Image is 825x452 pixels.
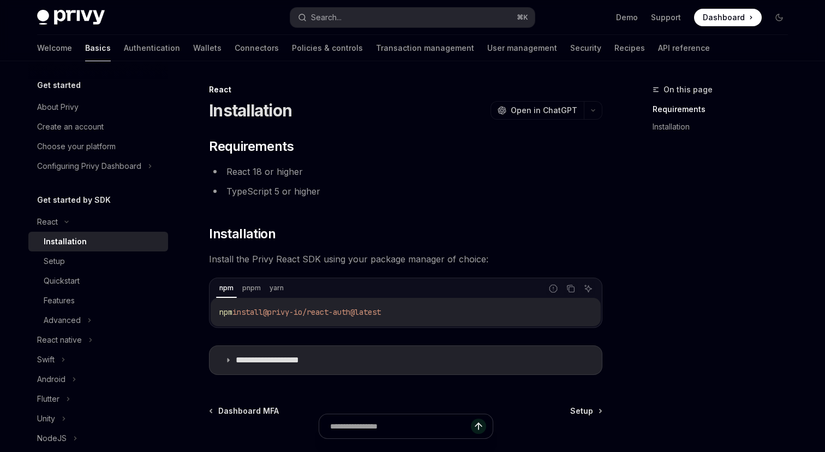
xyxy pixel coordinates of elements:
[376,35,474,61] a: Transaction management
[193,35,222,61] a: Wallets
[694,9,762,26] a: Dashboard
[37,333,82,347] div: React native
[37,160,141,173] div: Configuring Privy Dashboard
[517,13,528,22] span: ⌘ K
[570,35,601,61] a: Security
[37,193,111,207] h5: Get started by SDK
[28,291,168,310] a: Features
[44,314,81,327] div: Advanced
[209,225,276,243] span: Installation
[614,35,645,61] a: Recipes
[511,105,577,116] span: Open in ChatGPT
[564,281,578,296] button: Copy the contents from the code block
[218,406,279,416] span: Dashboard MFA
[209,184,602,199] li: TypeScript 5 or higher
[703,12,745,23] span: Dashboard
[37,35,72,61] a: Welcome
[266,281,287,295] div: yarn
[491,101,584,120] button: Open in ChatGPT
[471,419,486,434] button: Send message
[653,101,797,118] a: Requirements
[85,35,111,61] a: Basics
[290,8,535,27] button: Search...⌘K
[581,281,595,296] button: Ask AI
[44,294,75,307] div: Features
[292,35,363,61] a: Policies & controls
[232,307,263,317] span: install
[37,373,65,386] div: Android
[219,307,232,317] span: npm
[37,392,59,406] div: Flutter
[37,140,116,153] div: Choose your platform
[658,35,710,61] a: API reference
[651,12,681,23] a: Support
[37,101,79,114] div: About Privy
[235,35,279,61] a: Connectors
[570,406,593,416] span: Setup
[37,120,104,133] div: Create an account
[209,101,292,120] h1: Installation
[209,164,602,179] li: React 18 or higher
[28,117,168,137] a: Create an account
[210,406,279,416] a: Dashboard MFA
[487,35,557,61] a: User management
[653,118,797,136] a: Installation
[44,235,87,248] div: Installation
[209,138,294,155] span: Requirements
[239,281,264,295] div: pnpm
[28,251,168,271] a: Setup
[37,412,55,425] div: Unity
[28,232,168,251] a: Installation
[28,137,168,156] a: Choose your platform
[663,83,713,96] span: On this page
[124,35,180,61] a: Authentication
[44,274,80,287] div: Quickstart
[37,79,81,92] h5: Get started
[28,97,168,117] a: About Privy
[616,12,638,23] a: Demo
[209,251,602,267] span: Install the Privy React SDK using your package manager of choice:
[209,84,602,95] div: React
[37,215,58,228] div: React
[770,9,788,26] button: Toggle dark mode
[263,307,381,317] span: @privy-io/react-auth@latest
[216,281,237,295] div: npm
[37,432,67,445] div: NodeJS
[28,271,168,291] a: Quickstart
[570,406,601,416] a: Setup
[311,11,342,24] div: Search...
[37,10,105,25] img: dark logo
[37,353,55,366] div: Swift
[546,281,560,296] button: Report incorrect code
[44,255,65,268] div: Setup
